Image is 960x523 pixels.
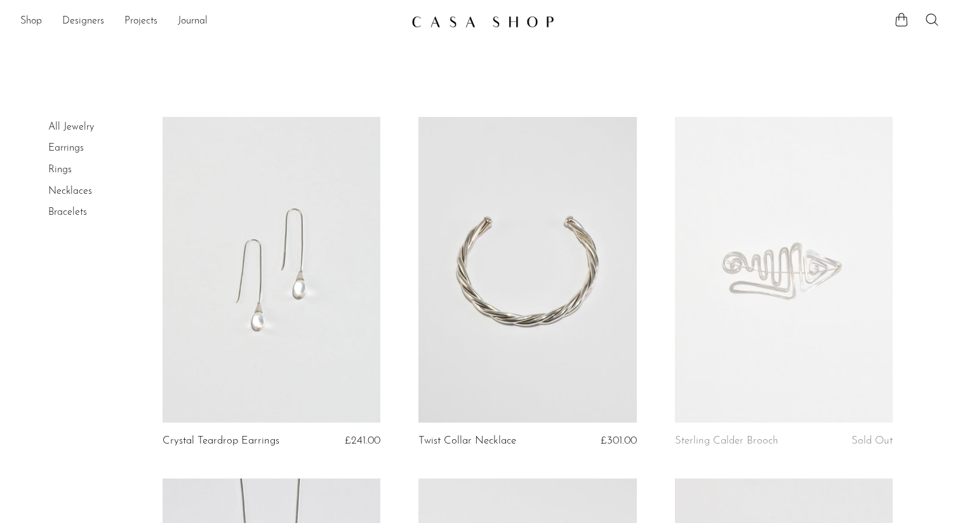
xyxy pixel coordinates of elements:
a: Twist Collar Necklace [418,435,516,447]
a: Sterling Calder Brooch [675,435,778,447]
a: All Jewelry [48,122,94,132]
span: £241.00 [345,435,380,446]
a: Earrings [48,143,84,153]
a: Shop [20,13,42,30]
a: Projects [124,13,157,30]
a: Bracelets [48,207,87,217]
a: Rings [48,165,72,175]
a: Designers [62,13,104,30]
span: £301.00 [601,435,637,446]
nav: Desktop navigation [20,11,401,32]
ul: NEW HEADER MENU [20,11,401,32]
span: Sold Out [851,435,893,446]
a: Necklaces [48,186,92,196]
a: Journal [178,13,208,30]
a: Crystal Teardrop Earrings [163,435,279,447]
